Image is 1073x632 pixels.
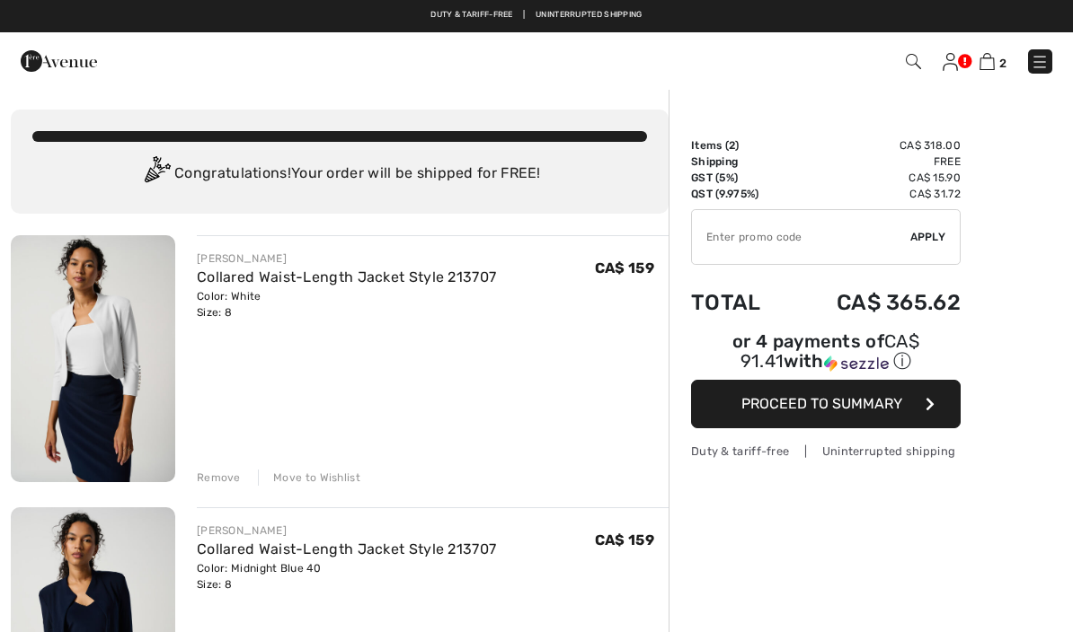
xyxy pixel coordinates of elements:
td: CA$ 31.72 [788,186,961,202]
span: CA$ 91.41 [740,330,919,372]
td: Total [691,272,788,333]
div: Duty & tariff-free | Uninterrupted shipping [691,443,961,460]
span: 2 [999,57,1006,70]
div: [PERSON_NAME] [197,250,496,267]
span: 2 [729,139,735,152]
td: CA$ 365.62 [788,272,961,333]
button: Proceed to Summary [691,380,961,428]
img: Shopping Bag [980,53,995,70]
img: Sezzle [824,355,889,372]
div: Remove [197,470,241,486]
img: Collared Waist-Length Jacket Style 213707 [11,235,175,482]
div: or 4 payments ofCA$ 91.41withSezzle Click to learn more about Sezzle [691,333,961,380]
div: or 4 payments of with [691,333,961,373]
a: 1ère Avenue [21,51,97,68]
div: Color: Midnight Blue 40 Size: 8 [197,560,496,592]
td: GST (5%) [691,170,788,186]
div: Congratulations! Your order will be shipped for FREE! [32,156,647,192]
td: CA$ 318.00 [788,137,961,154]
a: Collared Waist-Length Jacket Style 213707 [197,540,496,557]
img: Menu [1031,53,1049,71]
span: Apply [910,229,946,245]
a: 2 [980,50,1006,72]
input: Promo code [692,210,910,264]
img: 1ère Avenue [21,43,97,79]
span: Proceed to Summary [741,395,902,412]
div: Move to Wishlist [258,470,360,486]
span: CA$ 159 [595,259,654,276]
td: QST (9.975%) [691,186,788,202]
span: CA$ 159 [595,531,654,549]
td: Free [788,154,961,170]
td: Shipping [691,154,788,170]
a: Collared Waist-Length Jacket Style 213707 [197,268,496,285]
div: [PERSON_NAME] [197,522,496,539]
img: Congratulation2.svg [138,156,174,192]
div: Color: White Size: 8 [197,288,496,320]
td: Items ( ) [691,137,788,154]
img: My Info [943,53,958,71]
img: Search [906,54,921,69]
td: CA$ 15.90 [788,170,961,186]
